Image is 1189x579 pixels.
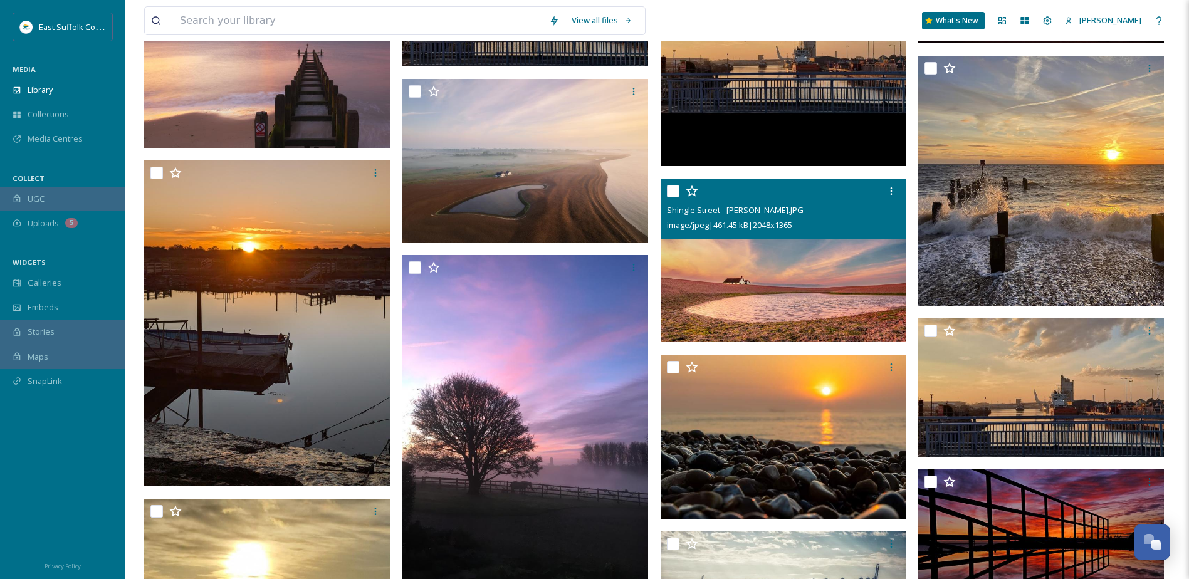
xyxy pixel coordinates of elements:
[918,318,1164,457] img: Under 16 Winner - Lowestoft - Summer Rose Crowe.jpg
[45,562,81,570] span: Privacy Policy
[13,65,36,74] span: MEDIA
[65,218,78,228] div: 5
[1079,14,1141,26] span: [PERSON_NAME]
[20,21,33,33] img: ESC%20Logo.png
[144,160,390,486] img: Southwold - Ron Rolph.jpg
[922,12,985,29] a: What's New
[661,355,906,519] img: Benacre - Kev Cook.jpg
[402,79,648,243] img: Shingle Street 1 - Daniel Brand.jpg
[28,301,58,313] span: Embeds
[28,108,69,120] span: Collections
[28,193,45,205] span: UGC
[28,326,55,338] span: Stories
[13,174,45,183] span: COLLECT
[28,375,62,387] span: SnapLink
[45,558,81,573] a: Privacy Policy
[667,204,804,216] span: Shingle Street - [PERSON_NAME].JPG
[28,351,48,363] span: Maps
[28,217,59,229] span: Uploads
[39,21,113,33] span: East Suffolk Council
[28,84,53,96] span: Library
[667,219,792,231] span: image/jpeg | 461.45 kB | 2048 x 1365
[1134,524,1170,560] button: Open Chat
[28,133,83,145] span: Media Centres
[28,277,61,289] span: Galleries
[661,179,906,343] img: Shingle Street - Claire Owen.JPG
[565,8,639,33] a: View all files
[918,56,1164,306] img: Pakefield - Michelle Smith.jpeg
[174,7,543,34] input: Search your library
[13,258,46,267] span: WIDGETS
[1059,8,1148,33] a: [PERSON_NAME]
